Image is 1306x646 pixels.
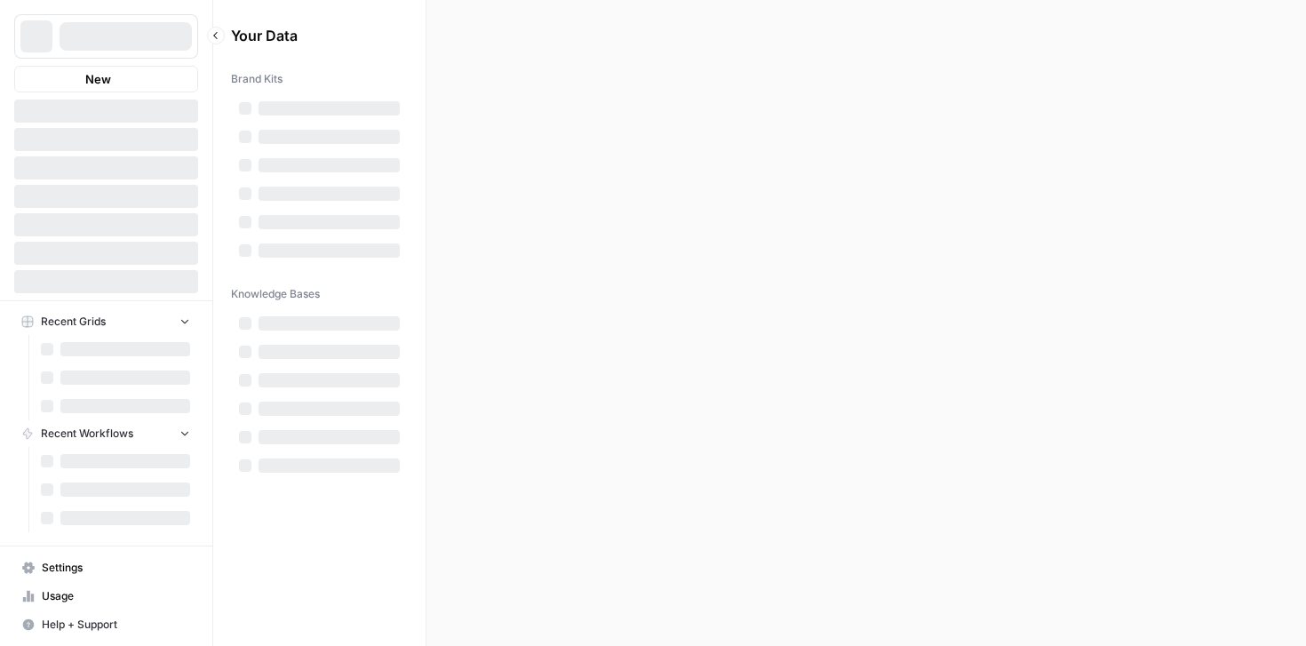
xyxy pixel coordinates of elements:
span: Knowledge Bases [231,286,320,302]
span: Usage [42,588,190,604]
a: Settings [14,554,198,582]
span: Recent Workflows [41,426,133,442]
span: Brand Kits [231,71,283,87]
span: Recent Grids [41,314,106,330]
button: Help + Support [14,610,198,639]
button: New [14,66,198,92]
span: Help + Support [42,617,190,633]
span: Settings [42,560,190,576]
span: New [85,70,111,88]
button: Recent Grids [14,308,198,335]
span: Your Data [231,25,386,46]
button: Recent Workflows [14,420,198,447]
a: Usage [14,582,198,610]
